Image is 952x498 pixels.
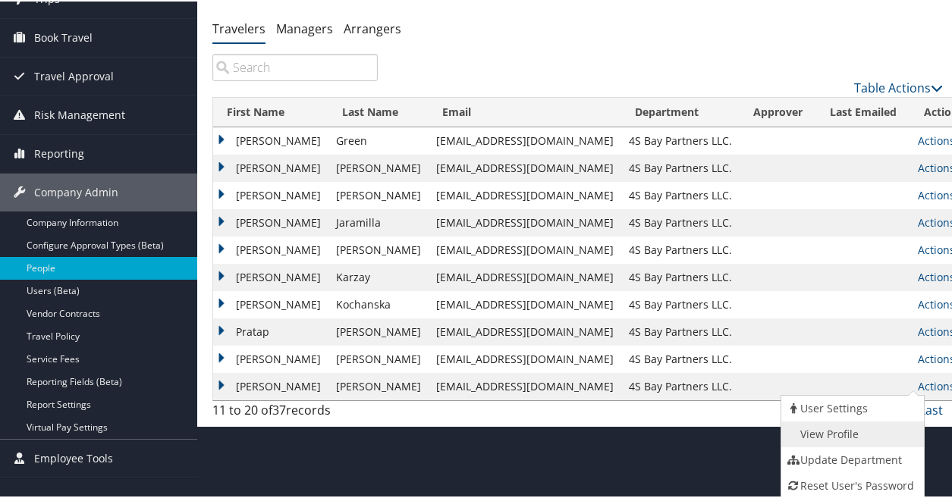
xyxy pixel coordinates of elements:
td: [EMAIL_ADDRESS][DOMAIN_NAME] [429,290,621,317]
td: 4S Bay Partners LLC. [621,371,740,399]
span: Company Admin [34,172,118,210]
td: [PERSON_NAME] [213,235,328,262]
td: 4S Bay Partners LLC. [621,153,740,180]
td: 4S Bay Partners LLC. [621,317,740,344]
td: [PERSON_NAME] [213,262,328,290]
td: [PERSON_NAME] [328,317,429,344]
a: View User's Settings [781,394,921,420]
td: [PERSON_NAME] [213,344,328,371]
td: [EMAIL_ADDRESS][DOMAIN_NAME] [429,262,621,290]
span: Travel Approval [34,56,114,94]
td: 4S Bay Partners LLC. [621,126,740,153]
th: Department: activate to sort column ascending [621,96,740,126]
th: Email: activate to sort column ascending [429,96,621,126]
td: [PERSON_NAME] [328,371,429,399]
td: Green [328,126,429,153]
td: 4S Bay Partners LLC. [621,208,740,235]
td: Karzay [328,262,429,290]
td: [EMAIL_ADDRESS][DOMAIN_NAME] [429,153,621,180]
td: [PERSON_NAME] [213,126,328,153]
td: Kochanska [328,290,429,317]
span: Book Travel [34,17,93,55]
td: [PERSON_NAME] [328,235,429,262]
td: [EMAIL_ADDRESS][DOMAIN_NAME] [429,126,621,153]
td: [EMAIL_ADDRESS][DOMAIN_NAME] [429,235,621,262]
td: Jaramilla [328,208,429,235]
td: 4S Bay Partners LLC. [621,262,740,290]
td: [PERSON_NAME] [328,344,429,371]
a: Table Actions [854,78,943,95]
td: [EMAIL_ADDRESS][DOMAIN_NAME] [429,208,621,235]
a: Last [919,400,943,417]
td: [EMAIL_ADDRESS][DOMAIN_NAME] [429,317,621,344]
td: 4S Bay Partners LLC. [621,180,740,208]
td: [PERSON_NAME] [328,180,429,208]
span: Employee Tools [34,438,113,476]
a: Update Department For This Traveler [781,446,921,471]
td: [PERSON_NAME] [213,371,328,399]
td: 4S Bay Partners LLC. [621,235,740,262]
th: Last Emailed: activate to sort column ascending [816,96,910,126]
td: [EMAIL_ADDRESS][DOMAIN_NAME] [429,371,621,399]
span: Reporting [34,133,84,171]
td: 4S Bay Partners LLC. [621,344,740,371]
td: [PERSON_NAME] [213,180,328,208]
input: Search [212,52,378,80]
a: Arrangers [344,19,401,36]
td: Pratap [213,317,328,344]
div: 11 to 20 of records [212,399,378,425]
td: [EMAIL_ADDRESS][DOMAIN_NAME] [429,344,621,371]
td: [PERSON_NAME] [213,208,328,235]
td: [PERSON_NAME] [328,153,429,180]
td: [PERSON_NAME] [213,153,328,180]
a: Managers [276,19,333,36]
a: Travelers [212,19,265,36]
td: [PERSON_NAME] [213,290,328,317]
td: 4S Bay Partners LLC. [621,290,740,317]
a: AirPortal Profile [781,420,921,446]
span: 37 [272,400,286,417]
th: First Name: activate to sort column ascending [213,96,328,126]
a: Reset User's Password [781,471,921,497]
th: Last Name: activate to sort column descending [328,96,429,126]
td: [EMAIL_ADDRESS][DOMAIN_NAME] [429,180,621,208]
span: Risk Management [34,95,125,133]
th: Approver [740,96,816,126]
